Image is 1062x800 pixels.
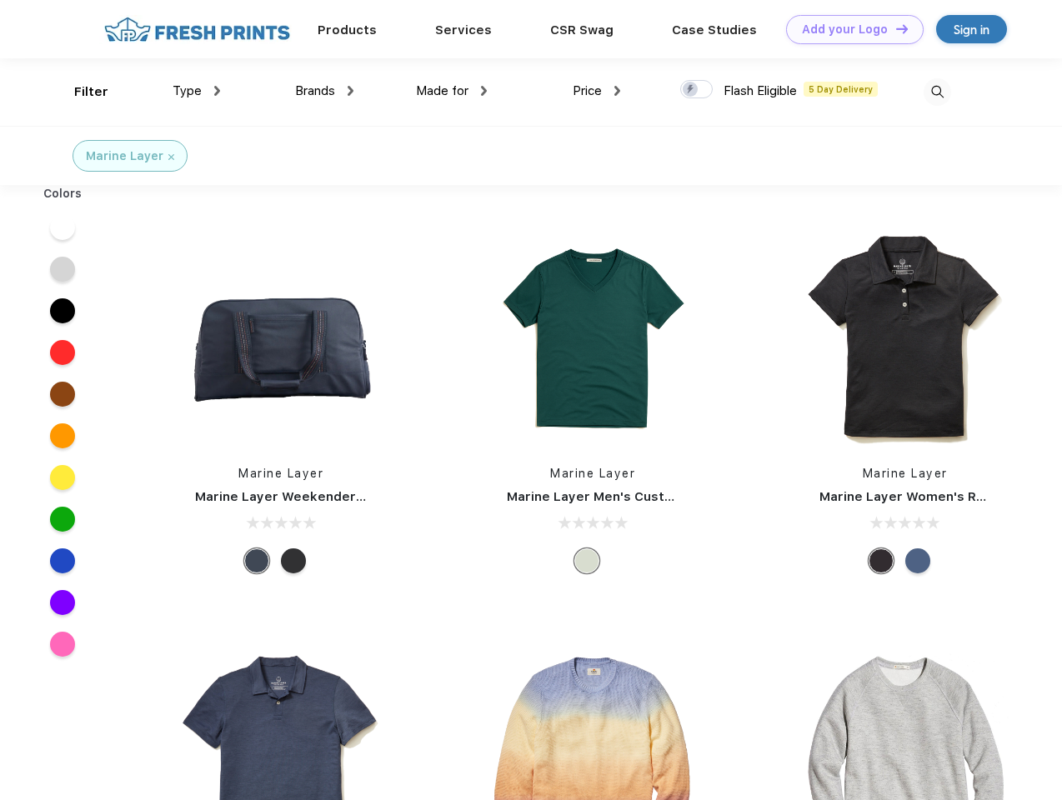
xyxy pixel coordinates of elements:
a: Sign in [936,15,1007,43]
img: dropdown.png [481,86,487,96]
img: func=resize&h=266 [794,227,1016,448]
a: Products [318,22,377,37]
div: Phantom [281,548,306,573]
img: dropdown.png [348,86,353,96]
img: filter_cancel.svg [168,154,174,160]
div: Add your Logo [802,22,888,37]
span: Type [173,83,202,98]
div: Colors [31,185,95,202]
a: CSR Swag [550,22,614,37]
img: desktop_search.svg [924,78,951,106]
img: dropdown.png [614,86,620,96]
span: 5 Day Delivery [804,82,878,97]
img: dropdown.png [214,86,220,96]
div: Navy [244,548,269,573]
div: Marine Layer [86,147,163,165]
span: Brands [295,83,335,98]
div: Filter [74,82,108,102]
span: Flash Eligible [724,83,797,98]
img: fo%20logo%202.webp [99,15,295,44]
div: Navy [905,548,930,573]
a: Marine Layer Weekender Bag [195,489,383,504]
img: func=resize&h=266 [482,227,704,448]
span: Made for [416,83,468,98]
a: Marine Layer [238,467,323,480]
a: Marine Layer [550,467,635,480]
a: Marine Layer Men's Custom Dyed Signature V-Neck [507,489,837,504]
span: Price [573,83,602,98]
div: Any Color [574,548,599,573]
a: Marine Layer [863,467,948,480]
div: Black [869,548,894,573]
img: DT [896,24,908,33]
img: func=resize&h=266 [170,227,392,448]
a: Services [435,22,492,37]
div: Sign in [954,20,989,39]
